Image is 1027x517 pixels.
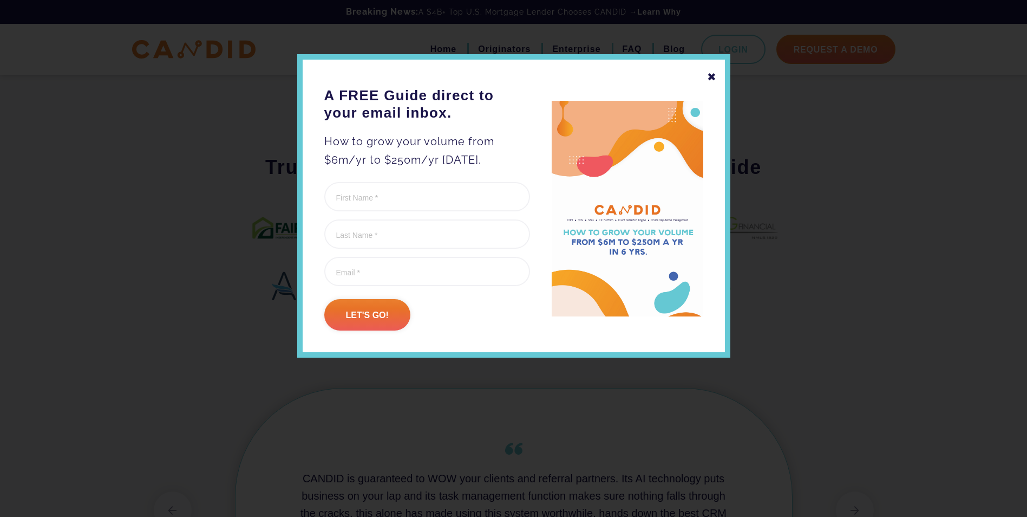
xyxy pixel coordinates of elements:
img: A FREE Guide direct to your email inbox. [552,101,703,317]
div: ✖ [707,68,717,86]
input: Last Name * [324,219,530,249]
input: First Name * [324,182,530,211]
h3: A FREE Guide direct to your email inbox. [324,87,530,121]
input: Email * [324,257,530,286]
input: Let's go! [324,299,410,331]
p: How to grow your volume from $6m/yr to $250m/yr [DATE]. [324,132,530,169]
